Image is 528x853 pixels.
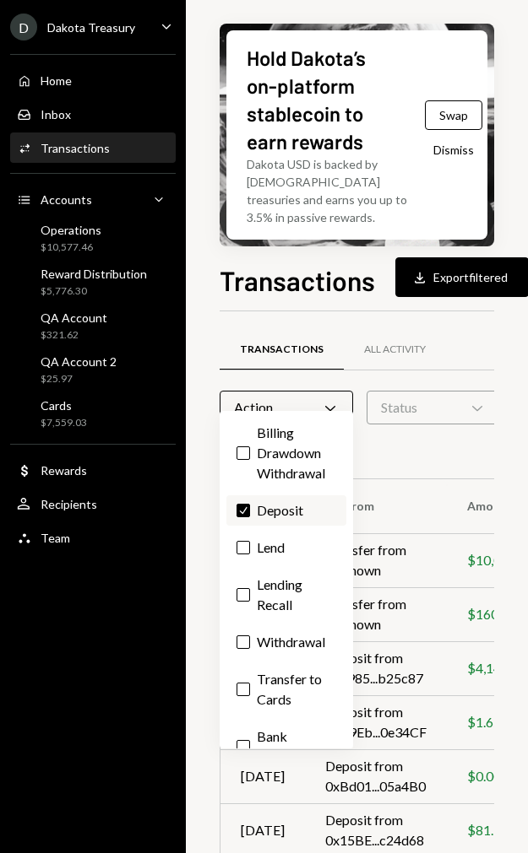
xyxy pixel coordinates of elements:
[237,740,250,753] button: Bank Payment
[237,504,250,517] button: Deposit
[10,489,176,519] a: Recipients
[226,627,346,657] label: Withdrawal
[41,463,87,478] div: Rewards
[367,391,500,424] div: Status
[10,218,176,258] a: Operations$10,577.46
[41,328,107,343] div: $321.62
[47,20,135,35] div: Dakota Treasury
[10,65,176,95] a: Home
[237,541,250,554] button: Lend
[425,100,482,130] button: Swap
[41,497,97,511] div: Recipients
[305,587,447,641] td: Transfer from Unknown
[305,695,447,749] td: Deposit from 0xB9Eb...0e34CF
[226,495,346,526] label: Deposit
[237,683,250,696] button: Transfer to Cards
[41,141,110,155] div: Transactions
[10,305,176,346] a: QA Account$321.62
[10,99,176,129] a: Inbox
[237,446,250,460] button: Billing Drawdown Withdrawal
[305,749,447,803] td: Deposit from 0xBd01...05a4B0
[41,240,101,255] div: $10,577.46
[41,192,92,207] div: Accounts
[226,664,346,715] label: Transfer to Cards
[41,284,147,299] div: $5,776.30
[220,328,344,371] a: Transactions
[305,641,447,695] td: Deposit from 0x1985...b25c87
[226,418,346,489] label: Billing Drawdown Withdrawal
[10,262,176,302] a: Reward Distribution$5,776.30
[237,635,250,649] button: Withdrawal
[41,310,107,325] div: QA Account
[10,132,176,163] a: Transactions
[220,263,375,297] h1: Transactions
[247,155,412,226] div: Dakota USD is backed by [DEMOGRAPHIC_DATA] treasuries and earns you up to 3.5% in passive rewards.
[10,13,37,40] div: D
[305,479,447,533] th: To/From
[226,721,346,772] label: Bank Payment
[241,820,285,840] div: [DATE]
[41,223,101,237] div: Operations
[41,267,147,281] div: Reward Distribution
[412,130,495,170] button: Dismiss
[41,107,71,121] div: Inbox
[241,766,285,786] div: [DATE]
[344,328,446,371] a: All Activity
[364,343,426,357] div: All Activity
[247,44,399,155] div: Hold Dakota’s on-platform stablecoin to earn rewards
[41,372,117,386] div: $25.97
[240,343,324,357] div: Transactions
[10,349,176,390] a: QA Account 2$25.97
[41,531,70,545] div: Team
[10,522,176,553] a: Team
[226,532,346,563] label: Lend
[10,455,176,485] a: Rewards
[41,354,117,369] div: QA Account 2
[10,393,176,434] a: Cards$7,559.03
[305,533,447,587] td: Transfer from Unknown
[41,398,87,413] div: Cards
[220,391,353,424] div: Action
[41,73,72,88] div: Home
[41,416,87,430] div: $7,559.03
[237,588,250,602] button: Lending Recall
[226,570,346,620] label: Lending Recall
[10,184,176,214] a: Accounts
